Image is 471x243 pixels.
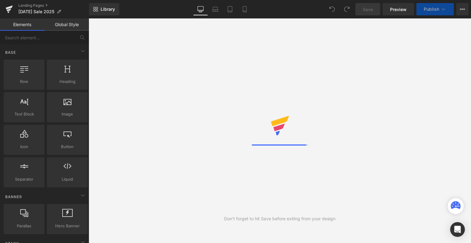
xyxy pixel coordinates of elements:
a: Tablet [223,3,237,15]
span: Button [49,143,86,150]
span: Base [5,49,17,55]
span: Preview [390,6,407,13]
button: More [456,3,469,15]
span: Separator [6,176,43,182]
span: Liquid [49,176,86,182]
span: Image [49,111,86,117]
span: [DATE] Sale 2025 [18,9,54,14]
a: Desktop [193,3,208,15]
span: Icon [6,143,43,150]
span: Save [363,6,373,13]
div: Don't forget to hit Save before exiting from your design [224,215,335,222]
span: Banner [5,194,23,200]
span: Heading [49,78,86,85]
span: Text Block [6,111,43,117]
span: Row [6,78,43,85]
div: Open Intercom Messenger [450,222,465,237]
button: Publish [416,3,454,15]
span: Parallax [6,223,43,229]
span: Library [101,6,115,12]
a: Mobile [237,3,252,15]
span: Publish [424,7,439,12]
a: New Library [89,3,119,15]
button: Undo [326,3,338,15]
a: Landing Pages [18,3,89,8]
a: Laptop [208,3,223,15]
span: Hero Banner [49,223,86,229]
button: Redo [341,3,353,15]
a: Global Style [44,18,89,31]
a: Preview [383,3,414,15]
